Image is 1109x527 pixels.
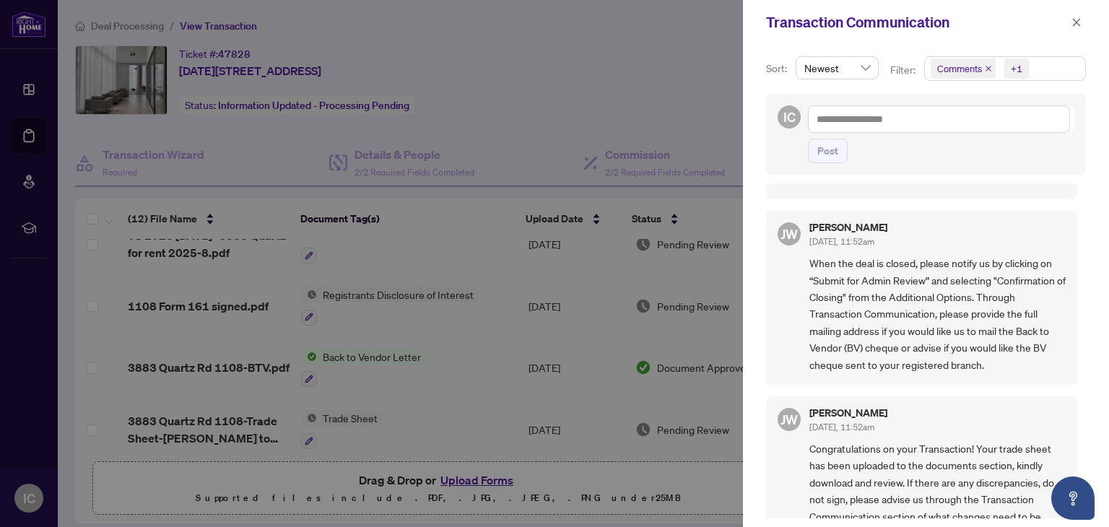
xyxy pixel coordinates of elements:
span: close [1071,17,1082,27]
span: Comments [931,58,996,79]
p: Filter: [890,62,918,78]
span: [DATE], 11:52am [809,422,874,432]
h5: [PERSON_NAME] [809,408,887,418]
button: Open asap [1051,476,1095,520]
p: Sort: [766,61,790,77]
span: When the deal is closed, please notify us by clicking on “Submit for Admin Review” and selecting ... [809,255,1066,373]
h5: [PERSON_NAME] [809,222,887,232]
span: JW [780,409,798,430]
span: [DATE], 11:52am [809,236,874,247]
span: Newest [804,57,870,79]
div: +1 [1011,61,1022,76]
span: Comments [937,61,982,76]
span: close [985,65,992,72]
span: IC [783,107,796,127]
span: JW [780,224,798,244]
div: Transaction Communication [766,12,1067,33]
button: Post [808,139,848,163]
